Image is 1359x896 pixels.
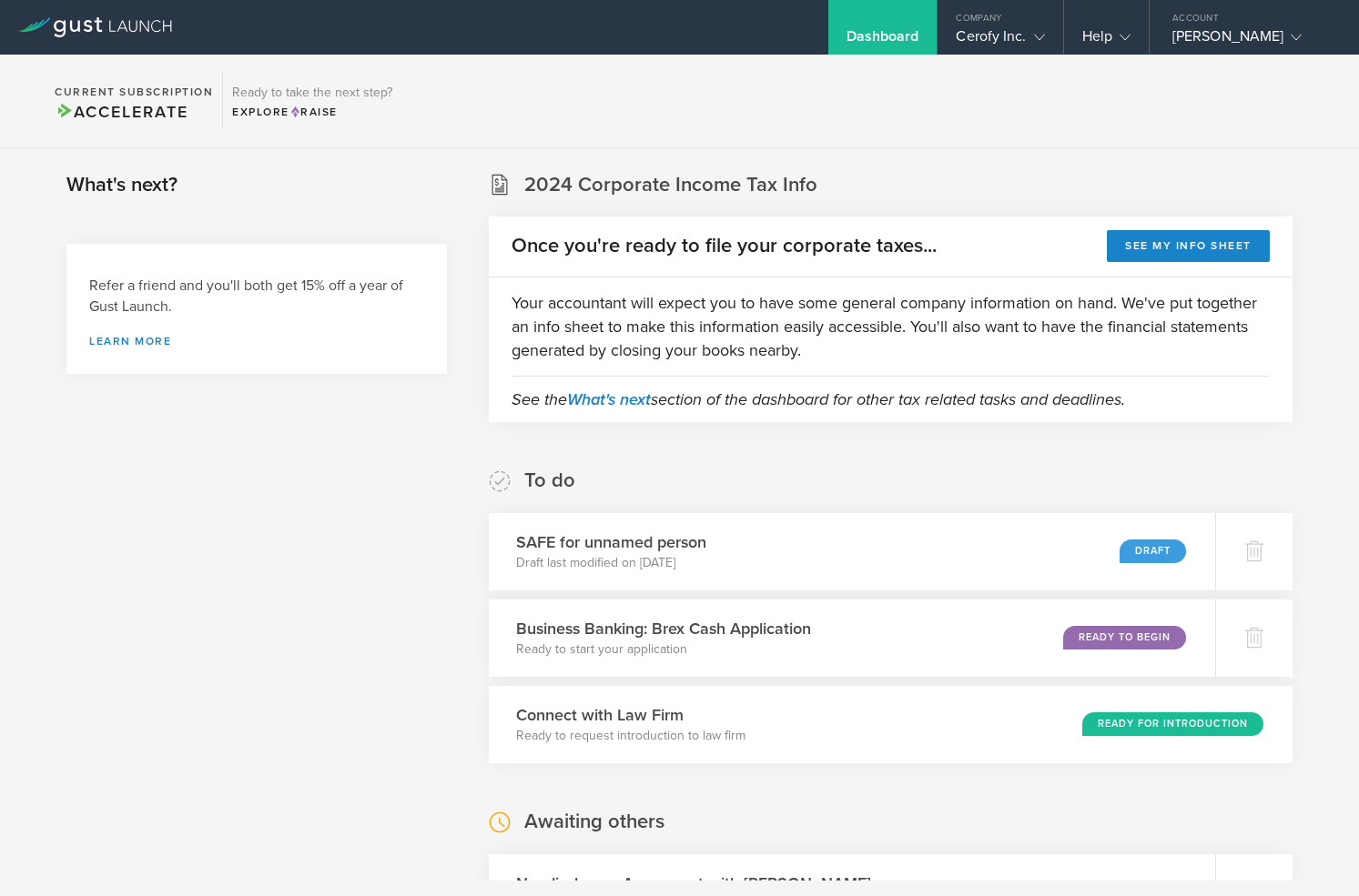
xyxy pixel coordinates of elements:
div: [PERSON_NAME] [1172,27,1327,55]
div: Ready to Begin [1063,626,1186,649]
p: Your accountant will expect you to have some general company information on hand. We've put toget... [512,291,1270,362]
h2: What's next? [66,172,177,198]
div: Dashboard [847,27,919,55]
h2: Once you're ready to file your corporate taxes... [512,233,937,259]
a: Learn more [89,336,424,347]
h2: To do [524,468,575,494]
h3: Nondisclosure Agreement with [PERSON_NAME] [516,871,871,895]
div: Business Banking: Brex Cash ApplicationReady to start your applicationReady to Begin [489,599,1215,677]
h3: Ready to take the next step? [232,86,392,99]
h3: Refer a friend and you'll both get 15% off a year of Gust Launch. [89,276,424,317]
button: See my info sheet [1107,230,1270,262]
div: Explore [232,104,392,120]
em: See the section of the dashboard for other tax related tasks and deadlines. [512,389,1125,409]
div: Connect with Law FirmReady to request introduction to law firmReady for Introduction [489,686,1293,763]
div: Ready to take the next step?ExploreRaise [222,73,401,129]
div: Draft [1120,539,1186,563]
p: Ready to start your application [516,640,811,659]
div: Cerofy Inc. [956,27,1044,55]
div: Ready for Introduction [1082,712,1263,736]
h3: Business Banking: Brex Cash Application [516,617,811,640]
p: Draft last modified on [DATE] [516,554,706,572]
h2: Awaiting others [524,809,664,835]
div: Help [1082,27,1131,55]
p: Ready to request introduction to law firm [516,727,745,745]
span: Accelerate [55,102,188,122]
span: Raise [289,106,338,118]
h3: SAFE for unnamed person [516,530,706,554]
h2: 2024 Corporate Income Tax Info [524,172,817,198]
h3: Connect with Law Firm [516,703,745,727]
div: SAFE for unnamed personDraft last modified on [DATE]Draft [489,513,1215,590]
h2: Current Subscription [55,86,213,97]
a: What's next [567,389,651,409]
